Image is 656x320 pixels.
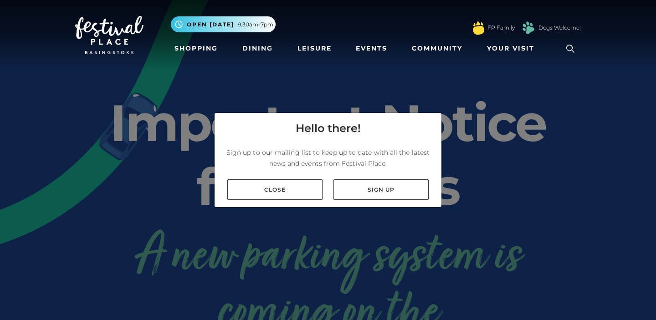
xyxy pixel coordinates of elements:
[333,179,429,200] a: Sign up
[171,40,221,57] a: Shopping
[75,16,143,54] img: Festival Place Logo
[222,147,434,169] p: Sign up to our mailing list to keep up to date with all the latest news and events from Festival ...
[296,120,361,137] h4: Hello there!
[408,40,466,57] a: Community
[487,44,534,53] span: Your Visit
[239,40,277,57] a: Dining
[294,40,335,57] a: Leisure
[352,40,391,57] a: Events
[227,179,323,200] a: Close
[238,20,273,29] span: 9.30am-7pm
[187,20,234,29] span: Open [DATE]
[487,24,515,32] a: FP Family
[171,16,276,32] button: Open [DATE] 9.30am-7pm
[538,24,581,32] a: Dogs Welcome!
[483,40,543,57] a: Your Visit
